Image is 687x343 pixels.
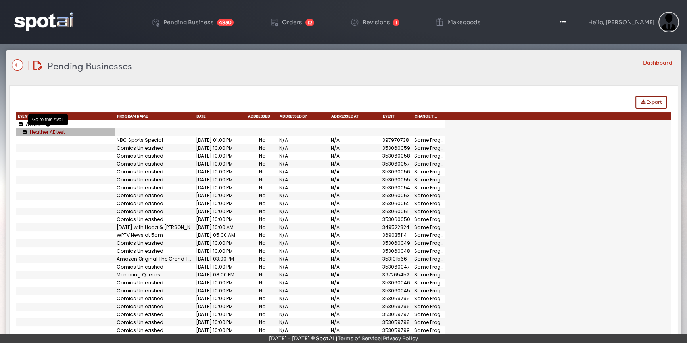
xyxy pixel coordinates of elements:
div: N/A [330,168,381,176]
span: Change Type [415,114,438,120]
div: N/A [278,160,330,168]
div: NBC Sports Special [115,136,195,144]
span: [DATE] 10:00 PM [196,184,233,191]
div: Comics Unleashed [115,200,195,208]
img: Sterling Cooper & Partners [658,12,679,32]
span: Event [383,114,395,120]
a: Pending Business 4830 [144,5,240,40]
div: No [246,223,278,231]
span: Addressed By [280,114,307,120]
div: N/A [278,184,330,192]
div: N/A [330,152,381,160]
div: N/A [330,184,381,192]
div: Same Program [413,208,445,215]
div: Comics Unleashed [115,287,195,295]
div: 353060056 [381,168,413,176]
span: [DATE] 05:00 AM [196,232,235,238]
div: Pending Business [163,19,214,25]
span: Pending Businesses [47,59,132,72]
div: 397970738 [381,136,413,144]
img: deployed-code-history.png [151,17,160,27]
div: Same Program [413,184,445,192]
div: 349522824 [381,223,413,231]
div: No [246,247,278,255]
span: [DATE] 10:00 PM [196,311,233,318]
div: N/A [330,318,381,326]
img: line-1.svg [582,13,582,31]
div: Same Program [413,192,445,200]
div: 353060049 [381,239,413,247]
span: Addressed at [331,114,359,120]
a: Orders 12 [263,5,320,40]
div: Comics Unleashed [115,318,195,326]
div: N/A [278,295,330,303]
div: No [246,215,278,223]
span: [DATE] 10:00 PM [196,248,233,254]
div: N/A [278,136,330,144]
div: Same Program [413,271,445,279]
div: Same Program [413,168,445,176]
div: No [246,200,278,208]
div: 369035114 [381,231,413,239]
div: Same Program [413,144,445,152]
div: Comics Unleashed [115,303,195,311]
div: Same Program [413,223,445,231]
div: Comics Unleashed [115,144,195,152]
div: No [246,287,278,295]
span: Addressed [248,114,270,120]
span: [DATE] 10:00 AM [196,224,234,231]
span: [DATE] 10:00 PM [196,192,233,199]
div: Same Program [413,215,445,223]
span: [DATE] 10:00 PM [196,152,233,159]
div: No [246,279,278,287]
div: Amazon Original The Grand Tour [115,255,195,263]
div: Same Program [413,152,445,160]
div: 353060046 [381,279,413,287]
span: [DATE] 10:00 PM [196,263,233,270]
div: N/A [330,231,381,239]
div: 353059799 [381,326,413,334]
div: No [246,160,278,168]
div: N/A [330,263,381,271]
div: Comics Unleashed [115,160,195,168]
div: No [246,326,278,334]
div: 353060051 [381,208,413,215]
div: 353059797 [381,311,413,318]
div: N/A [330,239,381,247]
span: Program Name [117,114,148,120]
div: No [246,311,278,318]
div: Comics Unleashed [115,184,195,192]
div: No [246,168,278,176]
div: 353060045 [381,287,413,295]
div: N/A [330,136,381,144]
button: Export [635,96,667,109]
div: 353060052 [381,200,413,208]
span: [DATE] 10:00 PM [196,160,233,167]
div: Comics Unleashed [115,247,195,255]
div: N/A [278,144,330,152]
div: 353060053 [381,192,413,200]
div: Same Program [413,263,445,271]
div: No [246,208,278,215]
div: Same Program [413,247,445,255]
div: N/A [278,200,330,208]
div: Same Program [413,160,445,168]
div: N/A [278,303,330,311]
div: Mentoring Queens [115,271,195,279]
div: Comics Unleashed [115,176,195,184]
div: Comics Unleashed [115,192,195,200]
li: Dashboard [643,58,672,66]
div: Same Program [413,136,445,144]
div: N/A [278,318,330,326]
div: N/A [330,271,381,279]
span: [DATE] 03:00 PM [196,255,234,262]
img: order-play.png [269,17,279,27]
div: 353059795 [381,295,413,303]
div: No [246,152,278,160]
div: N/A [330,295,381,303]
div: No [246,192,278,200]
div: Comics Unleashed [115,208,195,215]
span: [DATE] 10:00 PM [196,295,233,302]
div: N/A [330,176,381,184]
span: Avails [26,121,41,128]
